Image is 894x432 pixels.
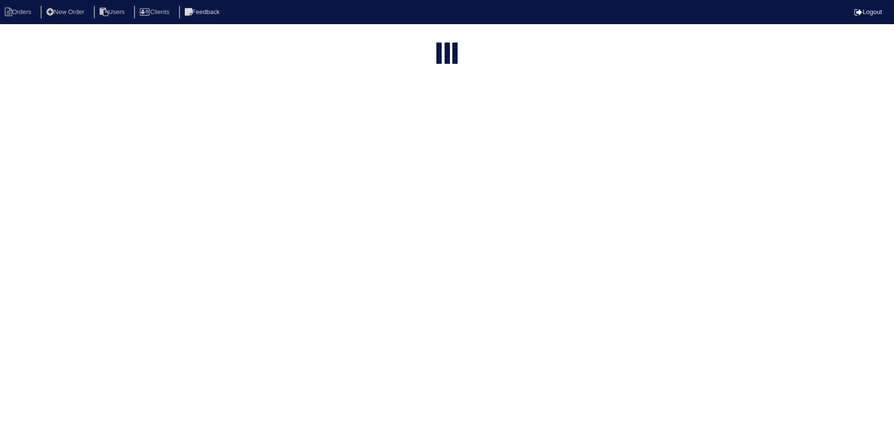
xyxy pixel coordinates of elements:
li: Clients [134,6,177,19]
li: Users [94,6,133,19]
li: Feedback [179,6,227,19]
div: loading... [445,43,450,68]
a: Clients [134,8,177,15]
a: New Order [41,8,92,15]
a: Logout [854,8,882,15]
li: New Order [41,6,92,19]
a: Users [94,8,133,15]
